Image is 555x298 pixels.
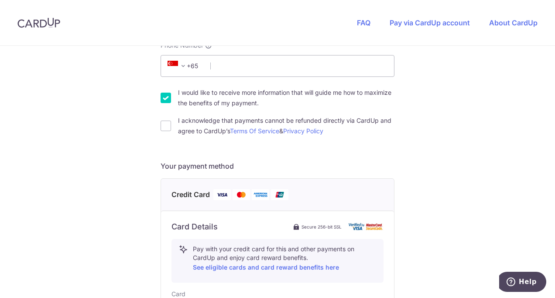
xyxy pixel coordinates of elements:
a: Terms Of Service [230,127,279,135]
a: FAQ [357,18,370,27]
span: +65 [168,61,188,71]
a: About CardUp [489,18,538,27]
h6: Card Details [171,222,218,232]
label: I acknowledge that payments cannot be refunded directly via CardUp and agree to CardUp’s & [178,115,394,136]
img: Visa [213,189,231,200]
a: Privacy Policy [283,127,323,135]
img: Union Pay [271,189,288,200]
img: card secure [349,223,384,230]
img: CardUp [17,17,60,28]
iframe: Opens a widget where you can find more information [499,272,546,294]
span: +65 [165,61,204,71]
a: Pay via CardUp account [390,18,470,27]
label: I would like to receive more information that will guide me how to maximize the benefits of my pa... [178,87,394,108]
h5: Your payment method [161,161,394,171]
a: See eligible cards and card reward benefits here [193,263,339,271]
img: American Express [252,189,269,200]
p: Pay with your credit card for this and other payments on CardUp and enjoy card reward benefits. [193,245,376,273]
img: Mastercard [233,189,250,200]
span: Credit Card [171,189,210,200]
span: Secure 256-bit SSL [301,223,342,230]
